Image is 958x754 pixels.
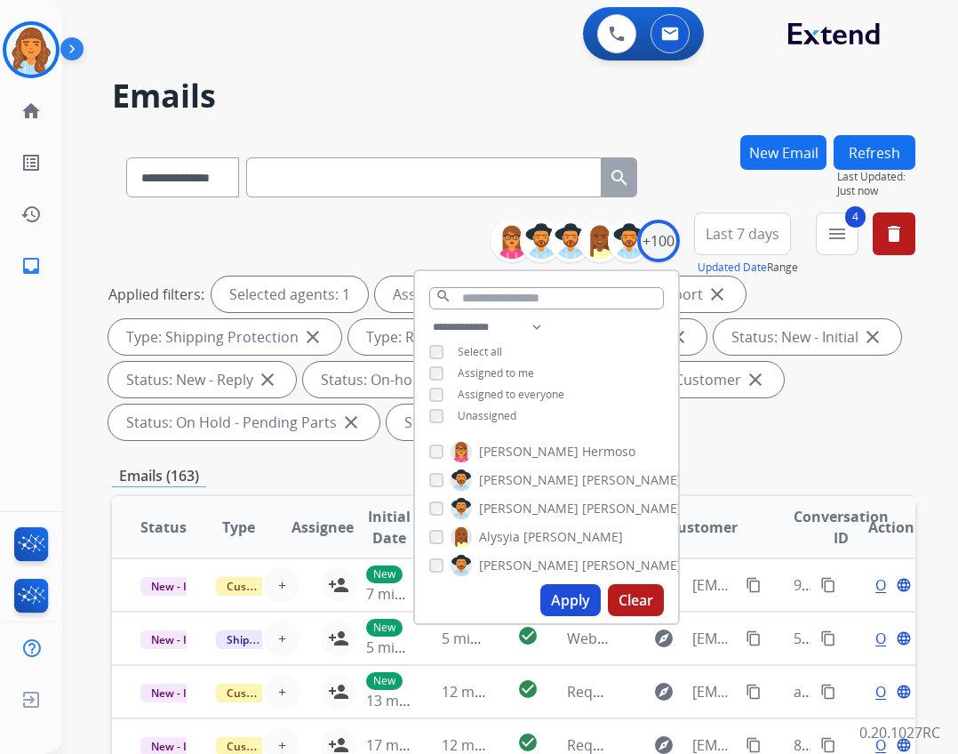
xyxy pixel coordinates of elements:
mat-icon: content_copy [820,577,836,593]
div: Assigned to me [375,277,514,312]
span: [EMAIL_ADDRESS][DOMAIN_NAME] [692,628,736,649]
span: [PERSON_NAME] [479,500,579,517]
img: avatar [6,25,56,75]
mat-icon: check_circle [517,678,539,700]
mat-icon: explore [653,628,675,649]
div: Status: On Hold - Servicers [387,405,625,440]
h2: Emails [112,78,915,114]
mat-icon: content_copy [746,737,762,753]
mat-icon: language [896,577,912,593]
mat-icon: language [896,684,912,700]
div: Status: On Hold - Pending Parts [108,405,379,440]
mat-icon: list_alt [20,152,42,173]
span: Hermoso [582,443,635,461]
mat-icon: inbox [20,255,42,277]
div: Status: New - Reply [108,362,296,397]
span: Type [222,517,255,538]
span: [PERSON_NAME] [582,500,682,517]
mat-icon: content_copy [820,684,836,700]
mat-icon: close [340,412,362,433]
span: Open [875,628,912,649]
span: [PERSON_NAME] [582,557,682,574]
p: New [366,672,403,690]
mat-icon: close [302,326,323,348]
mat-icon: home [20,100,42,122]
mat-icon: content_copy [746,684,762,700]
span: Customer [668,517,738,538]
mat-icon: explore [653,681,675,702]
mat-icon: history [20,204,42,225]
mat-icon: person_add [328,681,349,702]
mat-icon: menu [826,223,848,245]
div: Type: Shipping Protection [108,319,341,355]
p: New [366,565,403,583]
span: New - Initial [140,684,223,702]
span: [PERSON_NAME] [479,471,579,489]
span: [PERSON_NAME] [523,528,623,546]
button: Last 7 days [694,213,791,255]
p: New [366,619,403,637]
span: Range [698,260,798,275]
span: + [278,681,286,702]
button: Apply [540,584,601,616]
mat-icon: close [745,369,766,390]
span: Shipping Protection [216,630,338,649]
button: + [264,621,299,656]
mat-icon: close [257,369,278,390]
mat-icon: language [896,737,912,753]
span: [EMAIL_ADDRESS][DOMAIN_NAME] [692,681,736,702]
mat-icon: content_copy [820,737,836,753]
p: 0.20.1027RC [859,722,940,743]
div: Status: On-hold – Internal [303,362,534,397]
button: Clear [608,584,664,616]
span: 5 minutes ago [442,629,537,648]
span: [PERSON_NAME] [479,557,579,574]
mat-icon: search [435,288,451,304]
mat-icon: content_copy [746,630,762,646]
mat-icon: person_add [328,628,349,649]
span: Assigned to me [458,365,534,381]
span: Assigned to everyone [458,387,564,402]
mat-icon: delete [883,223,905,245]
span: + [278,628,286,649]
span: Status [140,517,187,538]
mat-icon: content_copy [746,577,762,593]
button: 4 [816,213,858,255]
span: New - Initial [140,577,223,596]
div: Type: Reguard CS [348,319,525,355]
span: 5 minutes ago [366,638,461,657]
button: + [264,674,299,710]
span: Initial Date [366,506,412,549]
span: Open [875,681,912,702]
span: Open [875,574,912,596]
div: Selected agents: 1 [212,277,368,312]
div: Status: New - Initial [714,319,901,355]
span: New - Initial [140,630,223,649]
button: + [264,567,299,603]
span: Last Updated: [837,170,915,184]
span: Just now [837,184,915,198]
mat-icon: check_circle [517,625,539,646]
span: Customer Support [216,684,331,702]
span: Alysyia [479,528,520,546]
span: Last 7 days [706,230,779,237]
span: Customer Support [216,577,331,596]
span: Select all [458,344,502,359]
mat-icon: content_copy [820,630,836,646]
button: Updated Date [698,261,767,275]
button: New Email [740,135,826,170]
span: 4 [845,206,866,228]
p: Emails (163) [112,465,206,487]
span: [PERSON_NAME] [479,443,579,461]
mat-icon: language [896,630,912,646]
span: Assignee [291,517,354,538]
span: Conversation ID [794,506,889,549]
mat-icon: search [609,167,630,188]
mat-icon: close [862,326,883,348]
span: Unassigned [458,408,516,423]
button: Refresh [834,135,915,170]
span: 13 minutes ago [366,691,469,710]
mat-icon: check_circle [517,732,539,753]
div: +100 [637,220,680,262]
mat-icon: person_add [328,574,349,596]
